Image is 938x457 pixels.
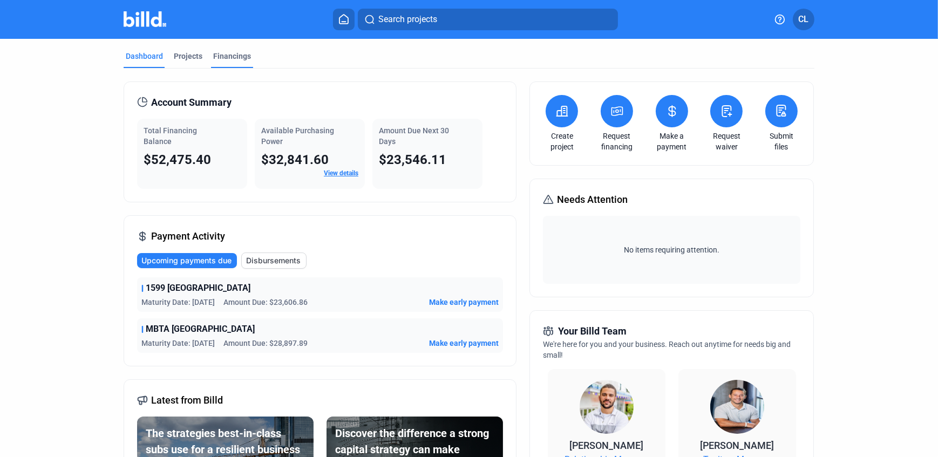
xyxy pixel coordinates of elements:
div: Dashboard [126,51,163,62]
div: Financings [213,51,251,62]
span: Payment Activity [151,229,225,244]
button: Search projects [358,9,618,30]
span: $32,841.60 [261,152,329,167]
span: $23,546.11 [379,152,446,167]
a: View details [324,169,358,177]
span: [PERSON_NAME] [700,440,774,451]
span: Maturity Date: [DATE] [141,338,215,349]
span: We're here for you and your business. Reach out anytime for needs big and small! [543,340,791,359]
button: Make early payment [429,338,499,349]
span: Total Financing Balance [144,126,197,146]
span: 1599 [GEOGRAPHIC_DATA] [146,282,250,295]
span: Needs Attention [557,192,628,207]
span: Maturity Date: [DATE] [141,297,215,308]
span: Amount Due: $23,606.86 [223,297,308,308]
div: Projects [174,51,202,62]
a: Request financing [598,131,636,152]
span: [PERSON_NAME] [569,440,643,451]
a: Make a payment [653,131,691,152]
span: Search projects [378,13,437,26]
img: Billd Company Logo [124,11,166,27]
a: Submit files [763,131,800,152]
span: Your Billd Team [558,324,627,339]
img: Relationship Manager [580,380,634,434]
a: Create project [543,131,581,152]
span: Latest from Billd [151,393,223,408]
span: Account Summary [151,95,232,110]
button: Upcoming payments due [137,253,237,268]
a: Request waiver [708,131,745,152]
span: CL [799,13,809,26]
span: Available Purchasing Power [261,126,334,146]
span: Amount Due: $28,897.89 [223,338,308,349]
button: Make early payment [429,297,499,308]
button: Disbursements [241,253,307,269]
span: Disbursements [246,255,301,266]
span: No items requiring attention. [547,244,796,255]
button: CL [793,9,814,30]
span: MBTA [GEOGRAPHIC_DATA] [146,323,255,336]
span: Upcoming payments due [141,255,232,266]
span: $52,475.40 [144,152,211,167]
img: Territory Manager [710,380,764,434]
span: Amount Due Next 30 Days [379,126,449,146]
